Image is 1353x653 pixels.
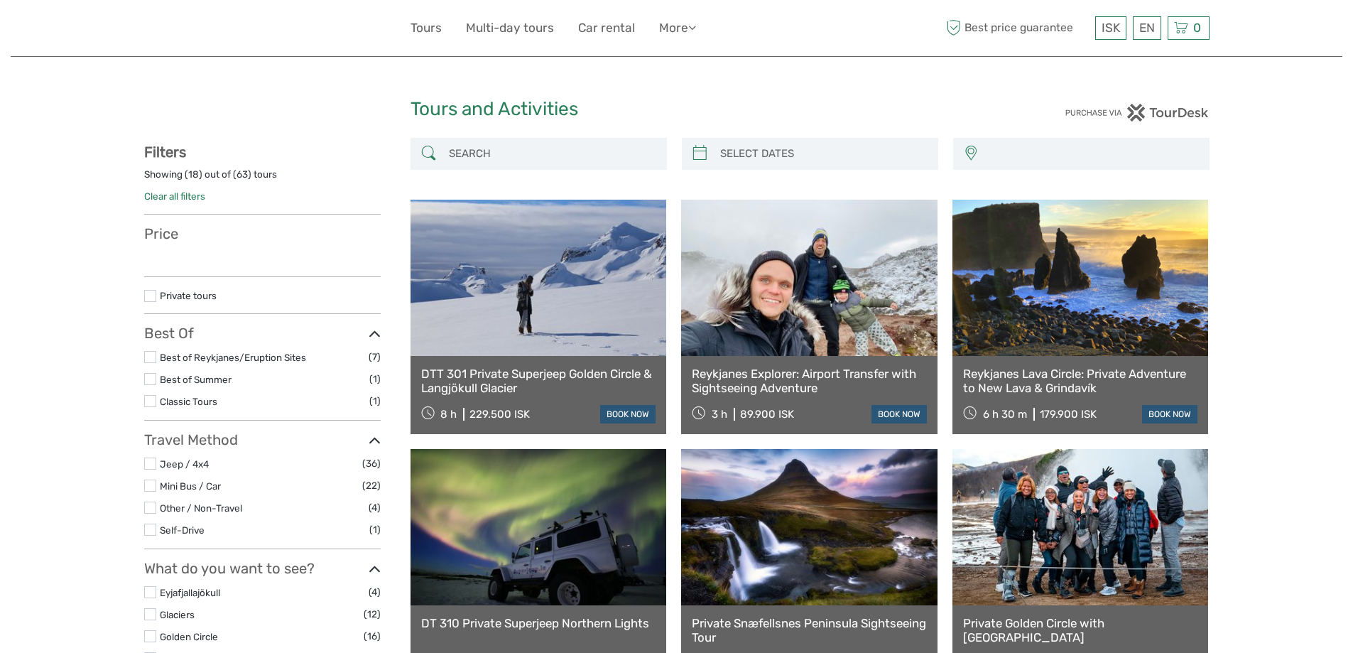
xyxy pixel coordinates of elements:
div: Showing ( ) out of ( ) tours [144,168,381,190]
label: 63 [237,168,248,181]
strong: Filters [144,144,186,161]
a: Glaciers [160,609,195,620]
a: book now [1142,405,1197,423]
a: book now [600,405,656,423]
a: Car rental [578,18,635,38]
h3: Best Of [144,325,381,342]
a: Clear all filters [144,190,205,202]
a: Eyjafjallajökull [160,587,220,598]
h1: Tours and Activities [411,98,943,121]
div: 89.900 ISK [740,408,794,421]
div: 229.500 ISK [469,408,530,421]
a: Jeep / 4x4 [160,458,209,470]
a: book now [871,405,927,423]
a: Reykjanes Explorer: Airport Transfer with Sightseeing Adventure [692,367,927,396]
span: (7) [369,349,381,365]
h3: Travel Method [144,431,381,448]
a: Classic Tours [160,396,217,407]
input: SEARCH [443,141,660,166]
span: 3 h [712,408,727,421]
span: 8 h [440,408,457,421]
span: (4) [369,584,381,600]
span: (12) [364,606,381,622]
label: 18 [188,168,199,181]
a: DT 310 Private Superjeep Northern Lights [421,616,656,630]
span: (36) [362,455,381,472]
span: (16) [364,628,381,644]
span: (4) [369,500,381,516]
a: Tours [411,18,442,38]
a: More [659,18,696,38]
span: ISK [1102,21,1120,35]
img: PurchaseViaTourDesk.png [1065,104,1209,122]
a: Multi-day tours [466,18,554,38]
span: (1) [369,371,381,387]
a: Private Golden Circle with [GEOGRAPHIC_DATA] [963,616,1198,645]
a: Private tours [160,290,217,301]
a: Mini Bus / Car [160,480,221,492]
span: Best price guarantee [943,16,1092,40]
div: 179.900 ISK [1040,408,1097,421]
input: SELECT DATES [714,141,931,166]
a: Self-Drive [160,524,205,536]
div: EN [1133,16,1161,40]
span: (1) [369,393,381,409]
a: Golden Circle [160,631,218,642]
h3: What do you want to see? [144,560,381,577]
h3: Price [144,225,381,242]
span: 6 h 30 m [983,408,1027,421]
span: (22) [362,477,381,494]
a: Private Snæfellsnes Peninsula Sightseeing Tour [692,616,927,645]
a: Best of Summer [160,374,232,385]
img: 632-1a1f61c2-ab70-46c5-a88f-57c82c74ba0d_logo_small.jpg [144,11,217,45]
a: DTT 301 Private Superjeep Golden Circle & Langjökull Glacier [421,367,656,396]
a: Other / Non-Travel [160,502,242,514]
span: 0 [1191,21,1203,35]
a: Best of Reykjanes/Eruption Sites [160,352,306,363]
a: Reykjanes Lava Circle: Private Adventure to New Lava & Grindavík [963,367,1198,396]
span: (1) [369,522,381,538]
